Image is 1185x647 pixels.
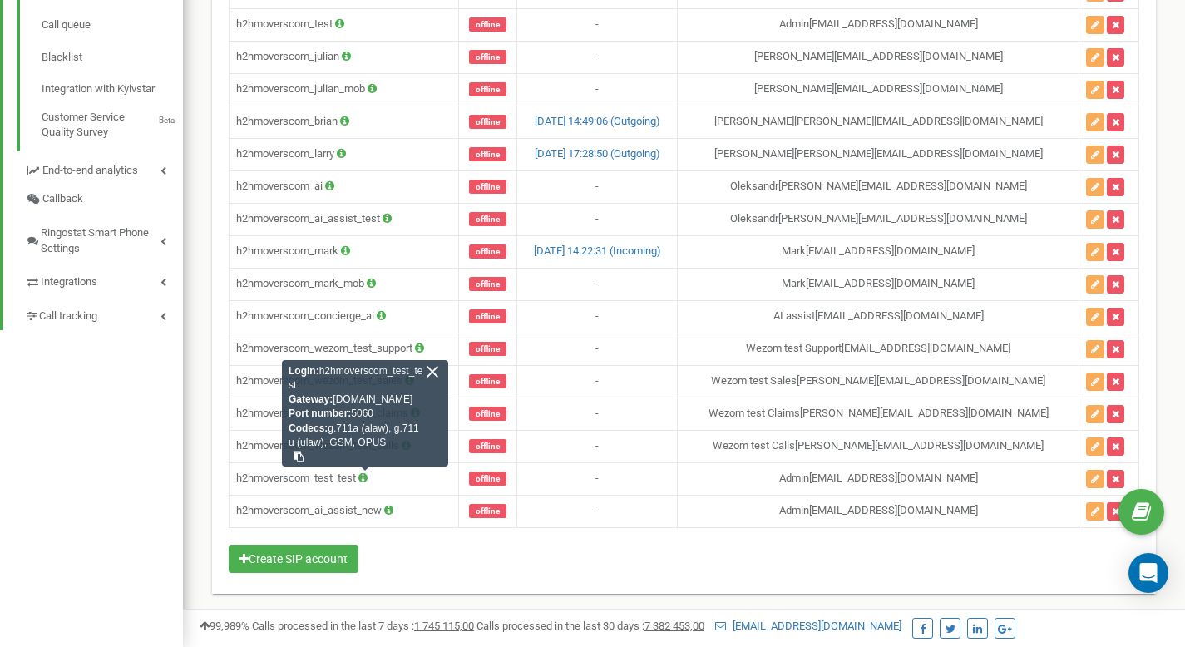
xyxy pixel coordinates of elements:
span: Call tracking [39,309,97,324]
a: [DATE] 14:22:31 (Incoming) [534,244,661,257]
td: Admin [EMAIL_ADDRESS][DOMAIN_NAME] [678,8,1079,41]
td: h2hmoverscom_test [230,8,459,41]
strong: Codecs: [289,422,328,434]
td: - [517,8,678,41]
a: Integrations [25,263,183,297]
u: 7 382 453,00 [644,620,704,632]
span: offline [469,504,506,518]
strong: Gateway: [289,393,333,405]
u: 1 745 115,00 [414,620,474,632]
td: Mark [EMAIL_ADDRESS][DOMAIN_NAME] [678,235,1079,268]
span: Calls processed in the last 7 days : [252,620,474,632]
td: h2hmoverscom_test_test [230,462,459,495]
span: offline [469,374,506,388]
span: offline [469,309,506,323]
td: - [517,203,678,235]
td: - [517,170,678,203]
td: [PERSON_NAME] [EMAIL_ADDRESS][DOMAIN_NAME] [678,41,1079,73]
td: - [517,268,678,300]
strong: Login: [289,365,319,377]
span: offline [469,115,506,129]
span: offline [469,50,506,64]
td: h2hmoverscom_julian [230,41,459,73]
td: h2hmoverscom_concierge_ai [230,300,459,333]
td: h2hmoverscom_mark_mob [230,268,459,300]
span: 99,989% [200,620,249,632]
span: Integrations [41,274,97,290]
td: Admin [EMAIL_ADDRESS][DOMAIN_NAME] [678,462,1079,495]
a: Integration with Kyivstar [42,73,183,106]
td: h2hmoverscom_julian_mob [230,73,459,106]
a: Call tracking [25,297,183,331]
span: offline [469,439,506,453]
div: h2hmoverscom_test_test [DOMAIN_NAME] 5060 g.711a (alaw), g.711u (ulaw), GSM, OPUS [282,360,448,467]
span: offline [469,342,506,356]
td: Oleksandr [PERSON_NAME][EMAIL_ADDRESS][DOMAIN_NAME] [678,170,1079,203]
span: offline [469,472,506,486]
a: End-to-end analytics [25,151,183,185]
td: - [517,462,678,495]
td: h2hmoverscom_wezom_test_claims [230,398,459,430]
a: Call queue [42,9,183,42]
a: [EMAIL_ADDRESS][DOMAIN_NAME] [715,620,901,632]
a: Blacklist [42,42,183,74]
td: - [517,300,678,333]
td: h2hmoverscom_mark [230,235,459,268]
td: h2hmoverscom_ai_assist_new [230,495,459,527]
a: Ringostat Smart Phone Settings [25,214,183,263]
td: Wezom test Claims [PERSON_NAME][EMAIL_ADDRESS][DOMAIN_NAME] [678,398,1079,430]
td: h2hmoverscom_larry [230,138,459,170]
td: [PERSON_NAME] [EMAIL_ADDRESS][DOMAIN_NAME] [678,73,1079,106]
span: offline [469,244,506,259]
a: Callback [25,185,183,214]
td: Admin [EMAIL_ADDRESS][DOMAIN_NAME] [678,495,1079,527]
td: - [517,398,678,430]
td: - [517,365,678,398]
span: offline [469,277,506,291]
td: - [517,41,678,73]
td: AI assist [EMAIL_ADDRESS][DOMAIN_NAME] [678,300,1079,333]
td: Mark [EMAIL_ADDRESS][DOMAIN_NAME] [678,268,1079,300]
td: - [517,495,678,527]
span: offline [469,147,506,161]
span: Calls processed in the last 30 days : [476,620,704,632]
td: h2hmoverscom_wezom_test_calls [230,430,459,462]
span: offline [469,212,506,226]
td: h2hmoverscom_wezom_test_support [230,333,459,365]
strong: Port number: [289,407,351,419]
span: Callback [42,191,83,207]
button: Create SIP account [229,545,358,573]
span: offline [469,407,506,421]
span: Ringostat Smart Phone Settings [41,225,160,256]
span: End-to-end analytics [42,163,138,179]
td: h2hmoverscom_ai [230,170,459,203]
td: h2hmoverscom_wezom_test_sales [230,365,459,398]
div: Open Intercom Messenger [1128,553,1168,593]
a: [DATE] 14:49:06 (Outgoing) [535,115,660,127]
td: Wezom test Support [EMAIL_ADDRESS][DOMAIN_NAME] [678,333,1079,365]
td: - [517,333,678,365]
span: offline [469,180,506,194]
td: [PERSON_NAME] [PERSON_NAME][EMAIL_ADDRESS][DOMAIN_NAME] [678,138,1079,170]
td: Oleksandr [PERSON_NAME][EMAIL_ADDRESS][DOMAIN_NAME] [678,203,1079,235]
a: [DATE] 17:28:50 (Outgoing) [535,147,660,160]
span: offline [469,82,506,96]
td: - [517,430,678,462]
a: Customer Service Quality SurveyBeta [42,106,183,141]
td: Wezom test Calls [PERSON_NAME][EMAIL_ADDRESS][DOMAIN_NAME] [678,430,1079,462]
td: h2hmoverscom_ai_assist_test [230,203,459,235]
td: [PERSON_NAME] [PERSON_NAME][EMAIL_ADDRESS][DOMAIN_NAME] [678,106,1079,138]
td: h2hmoverscom_brian [230,106,459,138]
td: - [517,73,678,106]
span: offline [469,17,506,32]
td: Wezom test Sales [PERSON_NAME][EMAIL_ADDRESS][DOMAIN_NAME] [678,365,1079,398]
